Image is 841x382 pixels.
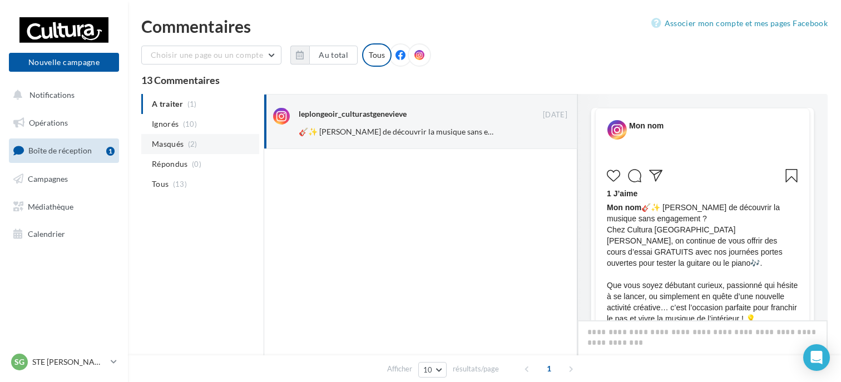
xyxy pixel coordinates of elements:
[29,90,75,100] span: Notifications
[7,167,121,191] a: Campagnes
[418,362,447,378] button: 10
[141,75,828,85] div: 13 Commentaires
[387,364,412,374] span: Afficher
[152,158,188,170] span: Répondus
[14,356,24,368] span: SG
[32,356,106,368] p: STE [PERSON_NAME] DES BOIS
[607,188,798,202] div: 1 J’aime
[299,108,407,120] div: leplongeoir_culturastgenevieve
[803,344,830,371] div: Open Intercom Messenger
[188,140,197,148] span: (2)
[628,169,641,182] svg: Commenter
[29,118,68,127] span: Opérations
[28,229,65,239] span: Calendrier
[152,118,179,130] span: Ignorés
[173,180,187,188] span: (13)
[607,203,641,212] span: Mon nom
[192,160,201,168] span: (0)
[9,53,119,72] button: Nouvelle campagne
[7,83,117,107] button: Notifications
[362,43,392,67] div: Tous
[423,365,433,374] span: 10
[607,169,620,182] svg: J’aime
[543,110,567,120] span: [DATE]
[629,120,664,131] div: Mon nom
[152,138,184,150] span: Masqués
[290,46,358,65] button: Au total
[141,18,828,34] div: Commentaires
[28,174,68,183] span: Campagnes
[540,360,558,378] span: 1
[28,146,92,155] span: Boîte de réception
[106,147,115,156] div: 1
[7,222,121,246] a: Calendrier
[785,169,798,182] svg: Enregistrer
[141,46,281,65] button: Choisir une page ou un compte
[152,178,169,190] span: Tous
[7,111,121,135] a: Opérations
[183,120,197,128] span: (10)
[9,351,119,373] a: SG STE [PERSON_NAME] DES BOIS
[651,17,828,30] a: Associer mon compte et mes pages Facebook
[7,138,121,162] a: Boîte de réception1
[309,46,358,65] button: Au total
[28,201,73,211] span: Médiathèque
[151,50,263,59] span: Choisir une page ou un compte
[7,195,121,219] a: Médiathèque
[453,364,499,374] span: résultats/page
[649,169,662,182] svg: Partager la publication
